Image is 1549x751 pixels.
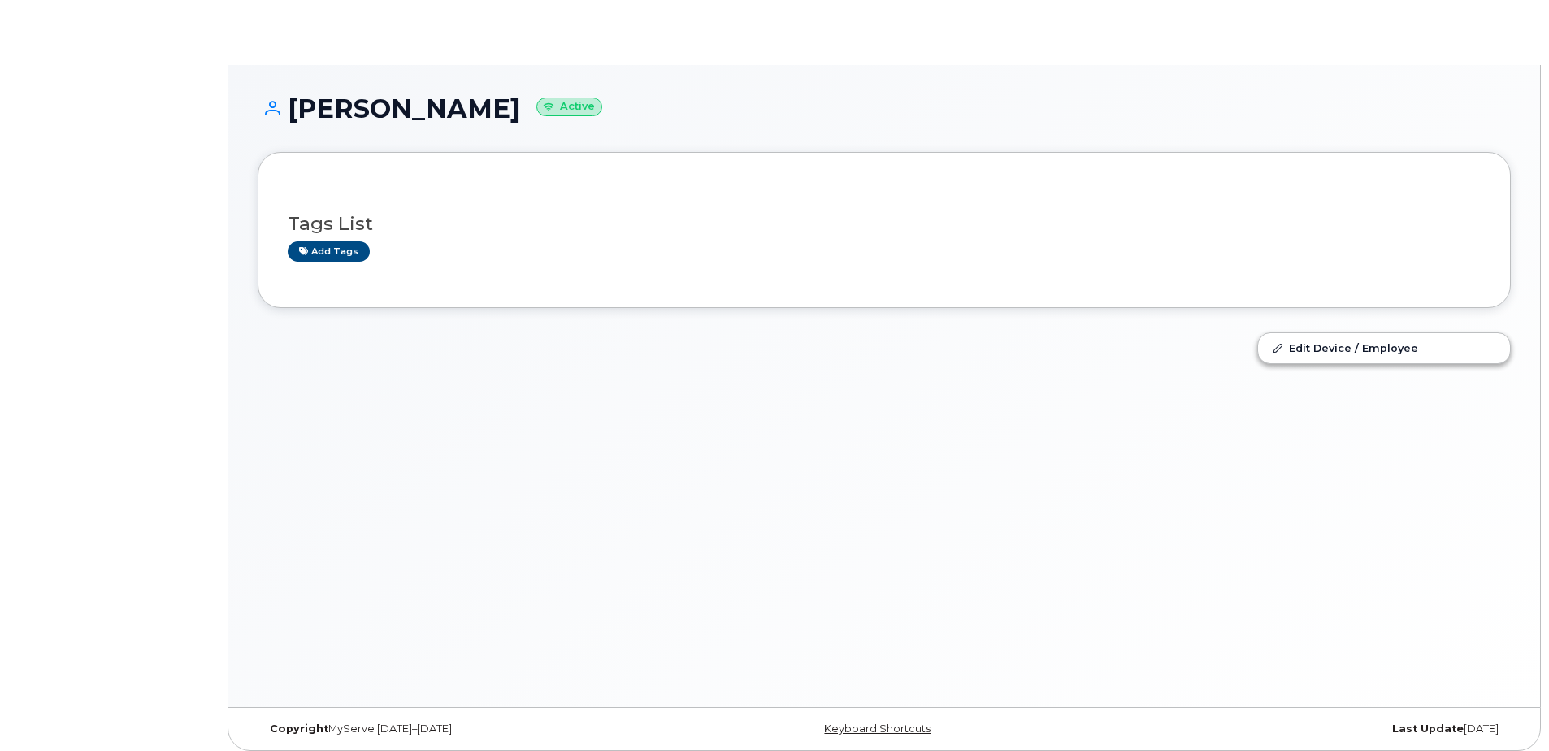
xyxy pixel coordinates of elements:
small: Active [536,98,602,116]
h1: [PERSON_NAME] [258,94,1511,123]
div: [DATE] [1093,723,1511,736]
div: MyServe [DATE]–[DATE] [258,723,675,736]
strong: Copyright [270,723,328,735]
a: Edit Device / Employee [1258,333,1510,362]
strong: Last Update [1392,723,1464,735]
h3: Tags List [288,214,1481,234]
a: Keyboard Shortcuts [824,723,931,735]
a: Add tags [288,241,370,262]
